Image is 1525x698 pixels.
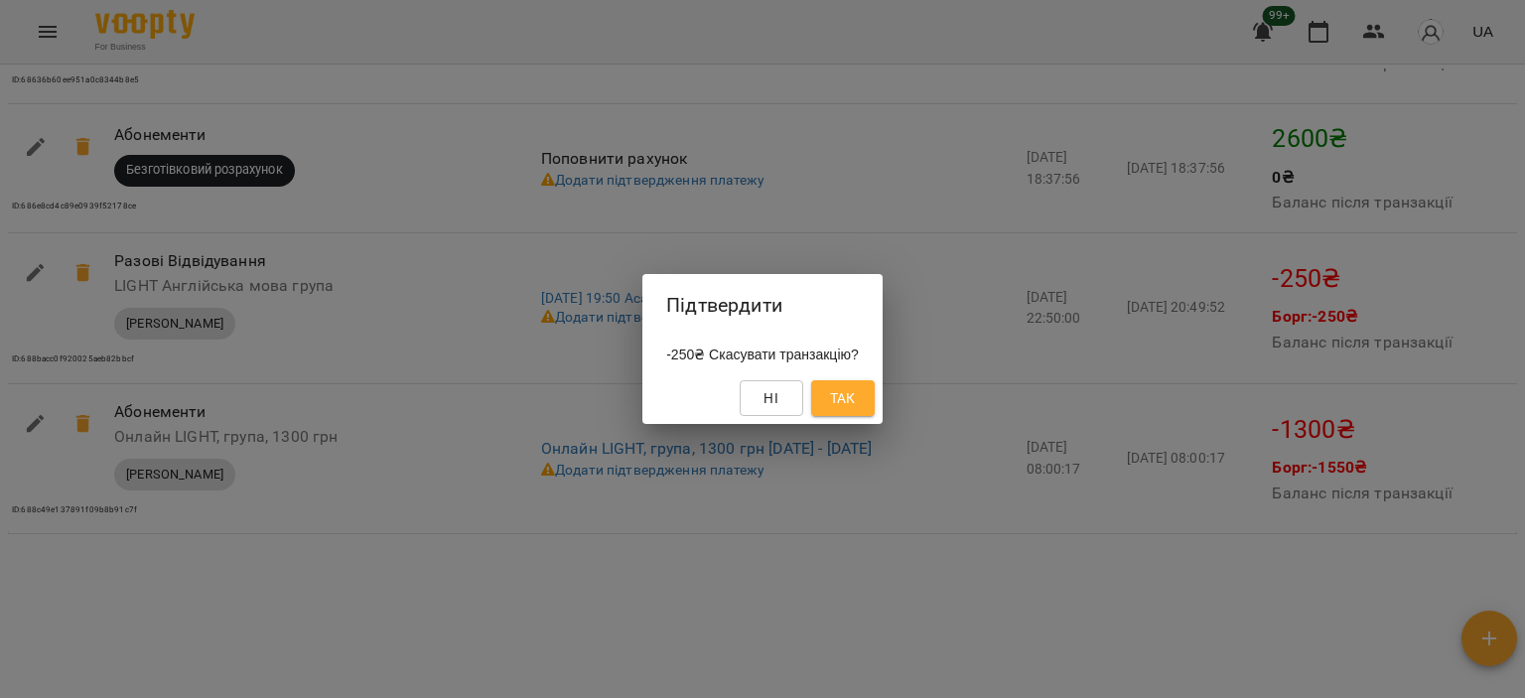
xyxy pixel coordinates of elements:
[811,380,875,416] button: Так
[830,386,856,410] span: Так
[763,386,778,410] span: Ні
[666,290,859,321] h2: Підтвердити
[740,380,803,416] button: Ні
[642,337,883,372] div: -250₴ Скасувати транзакцію?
